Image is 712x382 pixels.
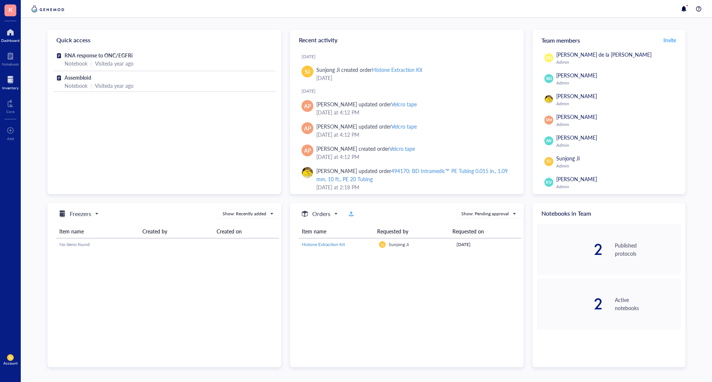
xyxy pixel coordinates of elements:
div: Admin [556,80,678,86]
div: Add [7,136,14,141]
div: Recent activity [290,30,524,50]
span: Sunjong Ji [556,155,580,162]
div: Admin [556,59,678,65]
a: Histone Extraction Kit [302,241,373,248]
span: SJ [381,242,384,247]
a: Notebook [2,50,19,66]
span: RD [546,76,552,82]
div: Histone Extraction Kit [372,66,422,73]
div: Show: Recently added [222,210,266,217]
span: DM [546,117,552,123]
th: Created on [214,225,279,238]
div: Admin [556,101,678,107]
span: [PERSON_NAME] [556,113,597,120]
span: Histone Extraction Kit [302,241,345,248]
span: Invite [663,36,676,44]
span: [PERSON_NAME] [556,72,597,79]
span: Assembloid [65,74,91,81]
div: [PERSON_NAME] updated order [316,167,512,183]
div: | [90,82,92,90]
div: | [90,59,92,67]
span: AP [304,102,311,110]
div: [DATE] at 4:12 PM [316,130,512,139]
div: Admin [556,142,678,148]
div: Velcro tape [391,100,417,108]
span: SJ [305,67,310,76]
div: [DATE] [301,54,518,60]
div: [DATE] [301,88,518,94]
div: Notebook [65,59,88,67]
div: Admin [556,122,678,127]
th: Requested on [449,225,515,238]
a: [PERSON_NAME] updated order494170: BD Intramedic™ PE Tubing 0.015 in., 1.09 mm, 10 ft., PE 20 Tub... [296,164,518,194]
div: Velcro tape [391,123,417,130]
img: da48f3c6-a43e-4a2d-aade-5eac0d93827f.jpeg [302,167,313,178]
div: Inventory [2,86,19,90]
div: [PERSON_NAME] created order [316,145,415,153]
div: Quick access [47,30,281,50]
div: Account [3,361,18,365]
div: 2 [537,242,603,257]
span: [PERSON_NAME] de la [PERSON_NAME] [556,51,652,58]
div: Visited a year ago [95,59,133,67]
a: Inventory [2,74,19,90]
a: AP[PERSON_NAME] created orderVelcro tape[DATE] at 4:12 PM [296,142,518,164]
span: SJ [547,158,551,165]
th: Item name [299,225,374,238]
div: [DATE] [316,74,512,82]
div: Velcro tape [389,145,415,152]
div: Show: Pending approval [461,210,509,217]
span: [PERSON_NAME] [556,92,597,100]
div: 2 [537,296,603,311]
div: [DATE] at 4:12 PM [316,108,512,116]
img: da48f3c6-a43e-4a2d-aade-5eac0d93827f.jpeg [545,95,553,103]
div: Sunjong Ji created order [316,66,422,74]
span: AP [304,146,311,155]
div: Notebooks in Team [533,203,685,224]
span: AP [304,124,311,132]
div: [DATE] [456,241,518,248]
span: [PERSON_NAME] [556,175,597,183]
a: Dashboard [1,26,20,43]
a: Core [6,97,14,114]
div: Admin [556,184,678,190]
div: Published protocols [615,241,681,258]
span: KV [546,179,551,186]
span: SJ [9,355,12,360]
a: SJSunjong Ji created orderHistone Extraction Kit[DATE] [296,63,518,85]
a: AP[PERSON_NAME] updated orderVelcro tape[DATE] at 4:12 PM [296,97,518,119]
img: genemod-logo [30,4,66,13]
button: Invite [663,34,676,46]
div: Core [6,109,14,114]
div: Notebook [65,82,88,90]
span: JW [546,138,552,144]
div: [PERSON_NAME] updated order [316,100,417,108]
h5: Orders [312,209,330,218]
div: Active notebooks [615,296,681,312]
div: [DATE] at 4:12 PM [316,153,512,161]
span: Sunjong Ji [389,241,409,248]
span: K [9,5,13,14]
div: No items found [59,241,276,248]
div: Team members [533,30,685,50]
th: Item name [56,225,139,238]
span: RNA response to ONC/EGFRi [65,52,133,59]
th: Requested by [374,225,449,238]
th: Created by [139,225,214,238]
a: AP[PERSON_NAME] updated orderVelcro tape[DATE] at 4:12 PM [296,119,518,142]
div: Admin [556,163,678,169]
div: Dashboard [1,38,20,43]
div: 494170: BD Intramedic™ PE Tubing 0.015 in., 1.09 mm, 10 ft., PE 20 Tubing [316,167,508,183]
div: [PERSON_NAME] updated order [316,122,417,130]
div: Visited a year ago [95,82,133,90]
h5: Freezers [70,209,91,218]
div: Notebook [2,62,19,66]
span: [PERSON_NAME] [556,134,597,141]
span: DD [546,55,552,61]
